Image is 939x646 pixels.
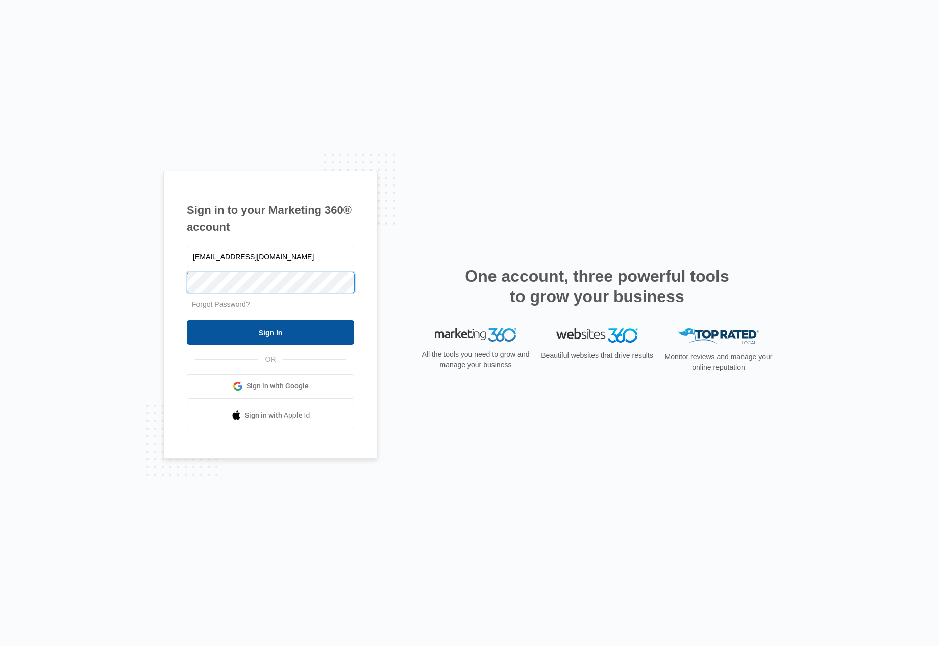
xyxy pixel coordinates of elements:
[418,349,533,370] p: All the tools you need to grow and manage your business
[187,374,354,399] a: Sign in with Google
[187,320,354,345] input: Sign In
[187,246,354,267] input: Email
[435,328,516,342] img: Marketing 360
[192,300,250,308] a: Forgot Password?
[245,410,310,421] span: Sign in with Apple Id
[187,404,354,428] a: Sign in with Apple Id
[661,352,776,373] p: Monitor reviews and manage your online reputation
[540,350,654,361] p: Beautiful websites that drive results
[556,328,638,343] img: Websites 360
[187,202,354,235] h1: Sign in to your Marketing 360® account
[678,328,759,345] img: Top Rated Local
[462,266,732,307] h2: One account, three powerful tools to grow your business
[258,354,283,365] span: OR
[246,381,309,391] span: Sign in with Google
